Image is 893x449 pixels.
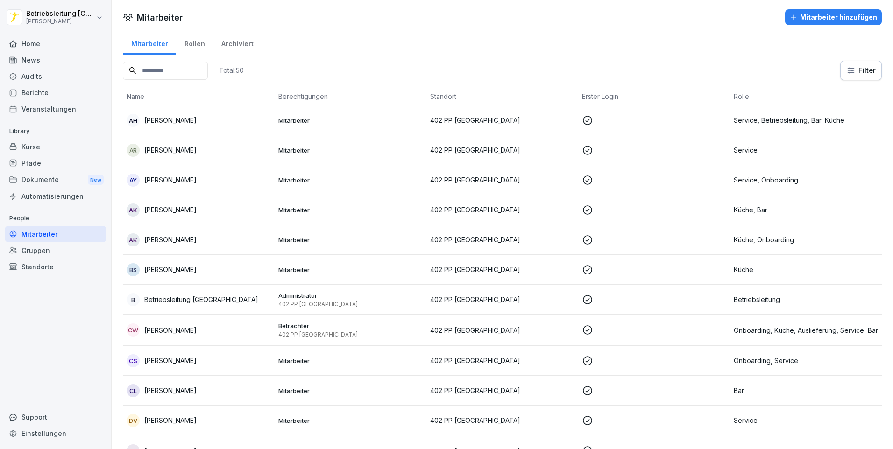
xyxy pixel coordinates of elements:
[5,52,106,68] a: News
[5,188,106,204] a: Automatisierungen
[278,301,423,308] p: 402 PP [GEOGRAPHIC_DATA]
[144,205,197,215] p: [PERSON_NAME]
[734,145,878,155] p: Service
[127,323,140,337] div: CW
[278,291,423,300] p: Administrator
[176,31,213,55] a: Rollen
[5,35,106,52] a: Home
[430,235,574,245] p: 402 PP [GEOGRAPHIC_DATA]
[5,139,106,155] div: Kurse
[127,174,140,187] div: AY
[278,206,423,214] p: Mitarbeiter
[278,386,423,395] p: Mitarbeiter
[278,236,423,244] p: Mitarbeiter
[734,115,878,125] p: Service, Betriebsleitung, Bar, Küche
[213,31,262,55] a: Archiviert
[144,265,197,274] p: [PERSON_NAME]
[123,31,176,55] a: Mitarbeiter
[127,203,140,217] div: AK
[734,356,878,365] p: Onboarding, Service
[734,175,878,185] p: Service, Onboarding
[88,175,104,185] div: New
[278,322,423,330] p: Betrachter
[278,331,423,338] p: 402 PP [GEOGRAPHIC_DATA]
[430,325,574,335] p: 402 PP [GEOGRAPHIC_DATA]
[219,66,244,75] p: Total: 50
[123,88,275,105] th: Name
[5,259,106,275] a: Standorte
[137,11,183,24] h1: Mitarbeiter
[278,146,423,154] p: Mitarbeiter
[5,409,106,425] div: Support
[144,295,258,304] p: Betriebsleitung [GEOGRAPHIC_DATA]
[430,145,574,155] p: 402 PP [GEOGRAPHIC_DATA]
[127,384,140,397] div: CL
[278,176,423,184] p: Mitarbeiter
[730,88,882,105] th: Rolle
[144,415,197,425] p: [PERSON_NAME]
[5,211,106,226] p: People
[127,293,140,306] div: B
[430,115,574,125] p: 402 PP [GEOGRAPHIC_DATA]
[26,18,94,25] p: [PERSON_NAME]
[144,145,197,155] p: [PERSON_NAME]
[430,386,574,395] p: 402 PP [GEOGRAPHIC_DATA]
[275,88,426,105] th: Berechtigungen
[144,386,197,395] p: [PERSON_NAME]
[5,425,106,442] a: Einstellungen
[5,171,106,189] a: DokumenteNew
[144,325,197,335] p: [PERSON_NAME]
[734,205,878,215] p: Küche, Bar
[5,124,106,139] p: Library
[430,205,574,215] p: 402 PP [GEOGRAPHIC_DATA]
[278,266,423,274] p: Mitarbeiter
[5,226,106,242] a: Mitarbeiter
[430,175,574,185] p: 402 PP [GEOGRAPHIC_DATA]
[5,155,106,171] a: Pfade
[426,88,578,105] th: Standort
[578,88,730,105] th: Erster Login
[430,356,574,365] p: 402 PP [GEOGRAPHIC_DATA]
[127,263,140,276] div: BS
[26,10,94,18] p: Betriebsleitung [GEOGRAPHIC_DATA]
[5,242,106,259] a: Gruppen
[278,116,423,125] p: Mitarbeiter
[5,101,106,117] a: Veranstaltungen
[734,295,878,304] p: Betriebsleitung
[127,354,140,367] div: CS
[144,235,197,245] p: [PERSON_NAME]
[144,115,197,125] p: [PERSON_NAME]
[734,265,878,274] p: Küche
[5,84,106,101] a: Berichte
[790,12,877,22] div: Mitarbeiter hinzufügen
[144,356,197,365] p: [PERSON_NAME]
[127,114,140,127] div: AH
[734,415,878,425] p: Service
[127,233,140,246] div: AK
[846,66,876,75] div: Filter
[734,325,878,335] p: Onboarding, Küche, Auslieferung, Service, Bar
[841,61,881,80] button: Filter
[430,295,574,304] p: 402 PP [GEOGRAPHIC_DATA]
[785,9,882,25] button: Mitarbeiter hinzufügen
[5,171,106,189] div: Dokumente
[430,265,574,274] p: 402 PP [GEOGRAPHIC_DATA]
[144,175,197,185] p: [PERSON_NAME]
[278,416,423,425] p: Mitarbeiter
[5,68,106,84] a: Audits
[734,235,878,245] p: Küche, Onboarding
[430,415,574,425] p: 402 PP [GEOGRAPHIC_DATA]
